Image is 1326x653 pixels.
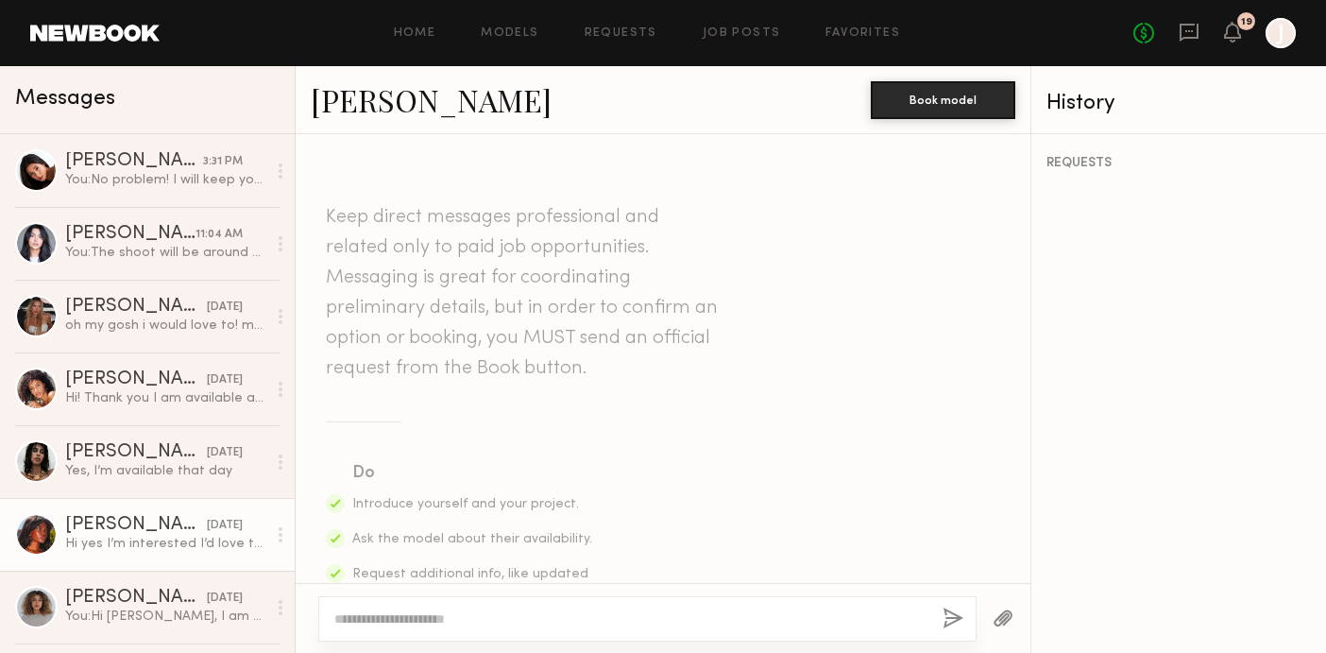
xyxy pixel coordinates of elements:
div: [PERSON_NAME] [65,298,207,317]
a: J [1266,18,1296,48]
div: [DATE] [207,590,243,608]
div: You: The shoot will be around 3 hours and will be around the [GEOGRAPHIC_DATA][PERSON_NAME] area.... [65,244,266,262]
div: [DATE] [207,299,243,317]
a: Models [481,27,538,40]
a: Requests [585,27,657,40]
button: Book model [871,81,1015,119]
a: Home [394,27,436,40]
div: [PERSON_NAME] [65,370,207,389]
div: [PERSON_NAME] [65,443,207,462]
div: History [1046,93,1311,114]
span: Messages [15,88,115,110]
span: Ask the model about their availability. [352,533,592,545]
a: Job Posts [703,27,781,40]
div: Hi yes I’m interested I’d love to hear more [65,535,266,553]
div: Yes, I’m available that day [65,462,266,480]
a: Favorites [825,27,900,40]
div: [DATE] [207,517,243,535]
div: [PERSON_NAME] [65,225,195,244]
div: 3:31 PM [203,153,243,171]
div: [PERSON_NAME] [65,516,207,535]
div: Hi! Thank you I am available and would love to be considered for social shoot. Will stay tuned - ... [65,389,266,407]
div: REQUESTS [1046,157,1311,170]
div: [DATE] [207,444,243,462]
div: [PERSON_NAME] [65,152,203,171]
div: [DATE] [207,371,243,389]
span: Introduce yourself and your project. [352,498,579,510]
div: You: Hi [PERSON_NAME], I am currently looking for a model to shoot social media content [DATE][DA... [65,608,266,626]
div: You: No problem! I will keep you in mind for future shoots [65,171,266,189]
div: Do [352,460,594,487]
a: [PERSON_NAME] [311,79,552,120]
span: Request additional info, like updated digitals, relevant experience, other skills, etc. [352,568,588,620]
div: 11:04 AM [195,226,243,244]
div: oh my gosh i would love to! my friend [PERSON_NAME] just collabed with you guys! [65,317,266,335]
div: [PERSON_NAME] [65,589,207,608]
header: Keep direct messages professional and related only to paid job opportunities. Messaging is great ... [326,202,722,384]
div: 19 [1241,17,1252,27]
a: Book model [871,91,1015,107]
